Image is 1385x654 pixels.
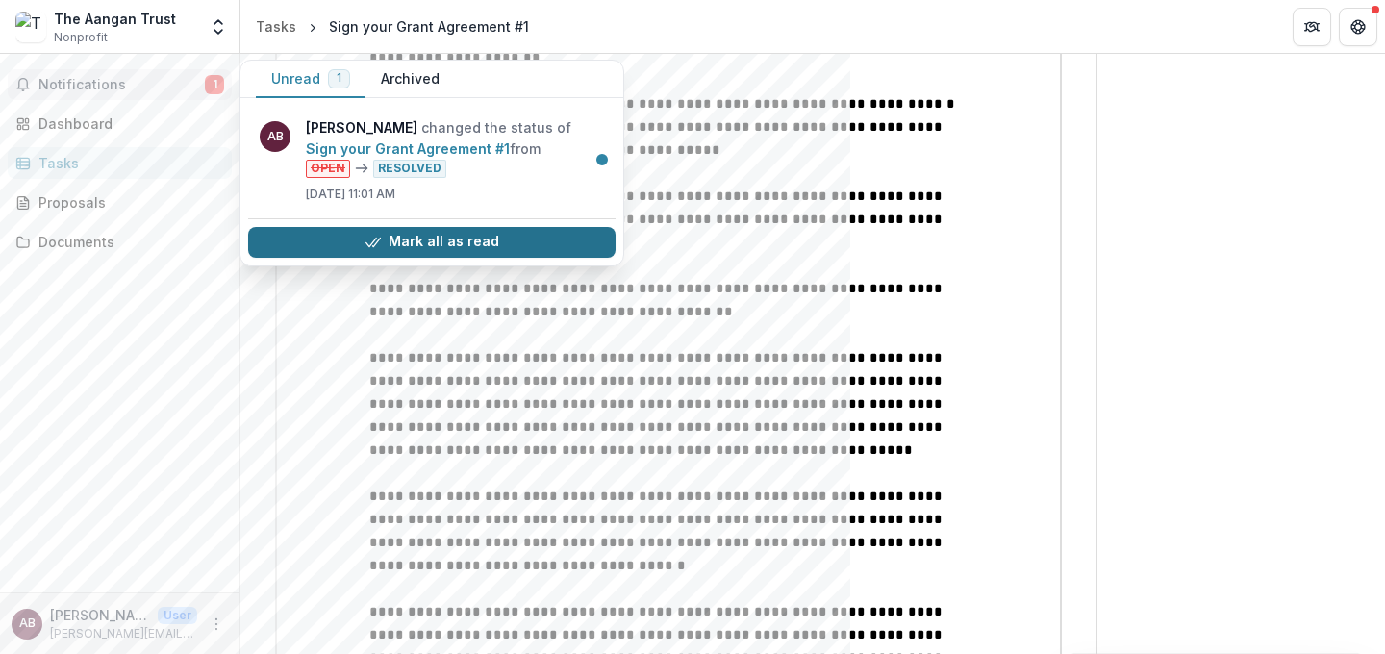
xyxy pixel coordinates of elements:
button: Mark all as read [248,227,616,258]
a: Proposals [8,187,232,218]
button: Archived [365,61,455,98]
a: Tasks [248,13,304,40]
button: Open entity switcher [205,8,232,46]
div: Atiya Bose [19,617,36,630]
div: Documents [38,232,216,252]
button: More [205,613,228,636]
span: Notifications [38,77,205,93]
button: Partners [1293,8,1331,46]
p: [PERSON_NAME][EMAIL_ADDRESS][DOMAIN_NAME] [50,625,197,642]
img: The Aangan Trust [15,12,46,42]
span: Nonprofit [54,29,108,46]
div: Tasks [256,16,296,37]
div: Sign your Grant Agreement #1 [329,16,529,37]
p: User [158,607,197,624]
a: Documents [8,226,232,258]
span: 1 [337,71,341,85]
nav: breadcrumb [248,13,537,40]
button: Notifications1 [8,69,232,100]
p: changed the status of from [306,117,604,178]
p: [PERSON_NAME] [50,605,150,625]
a: Tasks [8,147,232,179]
button: Unread [256,61,365,98]
button: Get Help [1339,8,1377,46]
a: Dashboard [8,108,232,139]
div: Proposals [38,192,216,213]
a: Sign your Grant Agreement #1 [306,140,510,157]
div: Dashboard [38,113,216,134]
span: 1 [205,75,224,94]
div: The Aangan Trust [54,9,176,29]
div: Tasks [38,153,216,173]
